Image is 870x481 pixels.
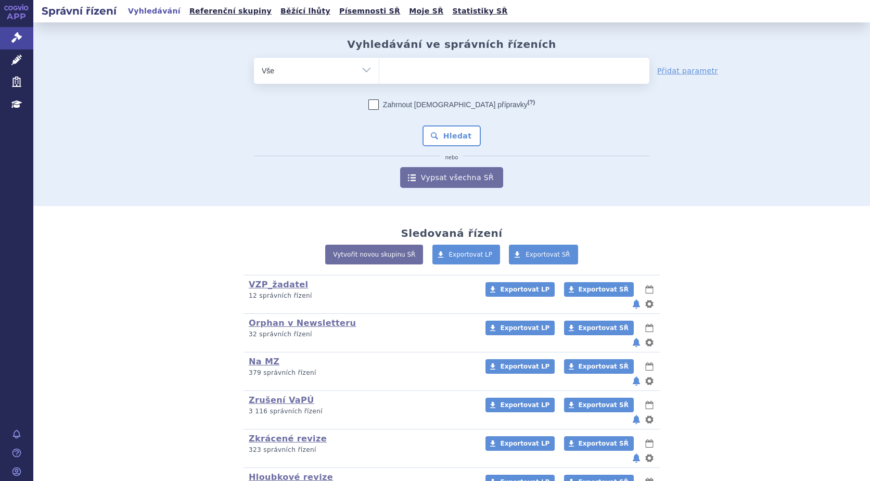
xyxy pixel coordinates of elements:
[400,167,503,188] a: Vypsat všechna SŘ
[631,336,642,349] button: notifikace
[485,359,555,374] a: Exportovat LP
[406,4,446,18] a: Moje SŘ
[509,245,578,264] a: Exportovat SŘ
[249,318,356,328] a: Orphan v Newsletteru
[336,4,403,18] a: Písemnosti SŘ
[249,292,472,300] p: 12 správních řízení
[325,245,423,264] a: Vytvořit novou skupinu SŘ
[440,155,464,161] i: nebo
[564,282,634,297] a: Exportovat SŘ
[368,99,535,110] label: Zahrnout [DEMOGRAPHIC_DATA] přípravky
[125,4,184,18] a: Vyhledávání
[500,440,549,447] span: Exportovat LP
[631,375,642,387] button: notifikace
[644,360,655,373] button: lhůty
[500,401,549,409] span: Exportovat LP
[564,359,634,374] a: Exportovat SŘ
[249,434,327,444] a: Zkrácené revize
[631,298,642,310] button: notifikace
[347,38,556,50] h2: Vyhledávání ve správních řízeních
[277,4,334,18] a: Běžící lhůty
[500,324,549,332] span: Exportovat LP
[500,363,549,370] span: Exportovat LP
[631,452,642,464] button: notifikace
[644,322,655,334] button: lhůty
[564,398,634,412] a: Exportovat SŘ
[449,251,493,258] span: Exportovat LP
[644,413,655,426] button: nastavení
[33,4,125,18] h2: Správní řízení
[485,398,555,412] a: Exportovat LP
[564,436,634,451] a: Exportovat SŘ
[631,413,642,426] button: notifikace
[644,437,655,450] button: lhůty
[644,399,655,411] button: lhůty
[249,369,472,377] p: 379 správních řízení
[644,283,655,296] button: lhůty
[579,286,629,293] span: Exportovat SŘ
[564,321,634,335] a: Exportovat SŘ
[432,245,501,264] a: Exportovat LP
[644,452,655,464] button: nastavení
[579,401,629,409] span: Exportovat SŘ
[579,440,629,447] span: Exportovat SŘ
[500,286,549,293] span: Exportovat LP
[401,227,502,239] h2: Sledovaná řízení
[644,336,655,349] button: nastavení
[249,357,279,366] a: Na MZ
[579,324,629,332] span: Exportovat SŘ
[186,4,275,18] a: Referenční skupiny
[423,125,481,146] button: Hledat
[485,436,555,451] a: Exportovat LP
[657,66,718,76] a: Přidat parametr
[528,99,535,106] abbr: (?)
[485,282,555,297] a: Exportovat LP
[449,4,510,18] a: Statistiky SŘ
[249,395,314,405] a: Zrušení VaPÚ
[644,375,655,387] button: nastavení
[485,321,555,335] a: Exportovat LP
[249,407,472,416] p: 3 116 správních řízení
[249,446,472,454] p: 323 správních řízení
[644,298,655,310] button: nastavení
[249,280,308,289] a: VZP_žadatel
[526,251,570,258] span: Exportovat SŘ
[249,330,472,339] p: 32 správních řízení
[579,363,629,370] span: Exportovat SŘ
